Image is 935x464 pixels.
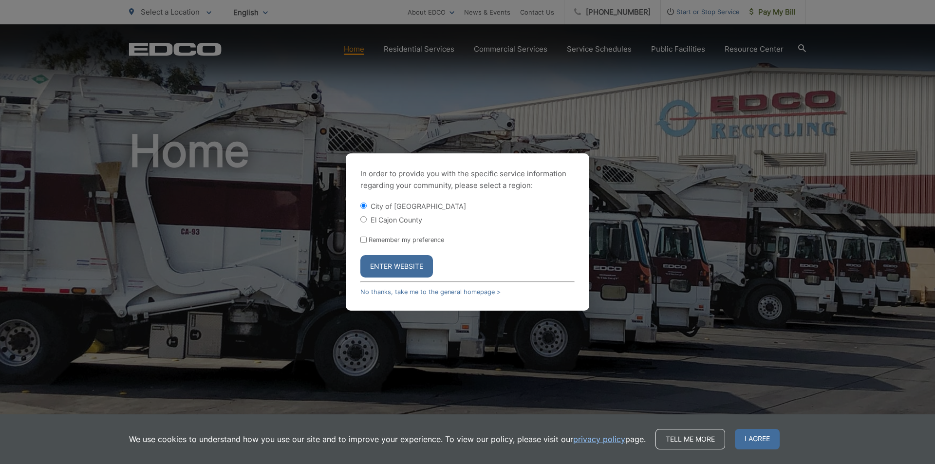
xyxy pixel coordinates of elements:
a: privacy policy [573,433,625,445]
label: El Cajon County [371,216,422,224]
span: I agree [735,429,780,449]
label: City of [GEOGRAPHIC_DATA] [371,202,466,210]
button: Enter Website [360,255,433,278]
p: We use cookies to understand how you use our site and to improve your experience. To view our pol... [129,433,646,445]
a: Tell me more [655,429,725,449]
a: No thanks, take me to the general homepage > [360,288,501,296]
p: In order to provide you with the specific service information regarding your community, please se... [360,168,575,191]
label: Remember my preference [369,236,444,243]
